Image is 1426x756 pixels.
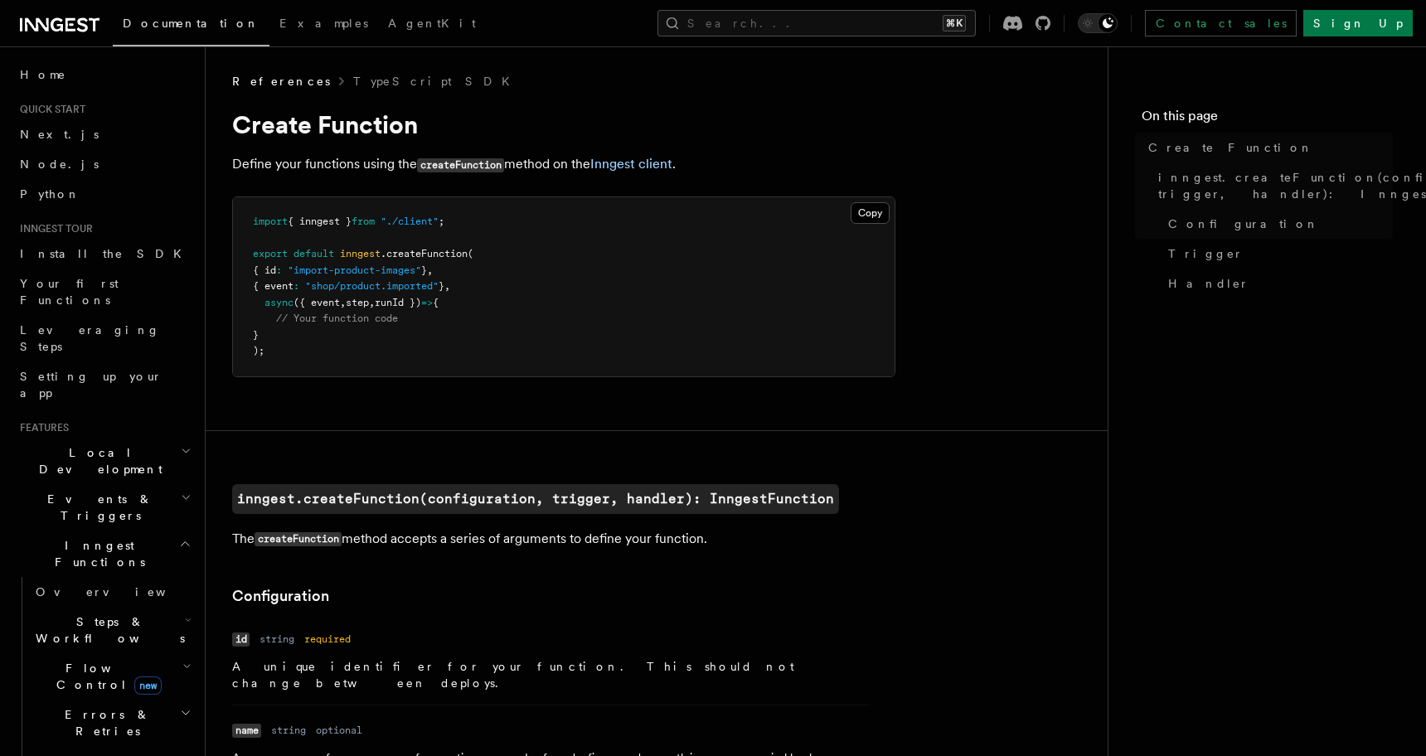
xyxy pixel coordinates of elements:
span: import [253,216,288,227]
span: : [276,264,282,276]
span: Flow Control [29,660,182,693]
button: Events & Triggers [13,484,195,531]
span: step [346,297,369,308]
span: { event [253,280,293,292]
button: Search...⌘K [657,10,976,36]
span: export [253,248,288,259]
span: , [369,297,375,308]
a: Configuration [1162,209,1393,239]
button: Flow Controlnew [29,653,195,700]
span: ( [468,248,473,259]
span: => [421,297,433,308]
span: { id [253,264,276,276]
button: Copy [851,202,890,224]
dd: string [271,724,306,737]
span: : [293,280,299,292]
a: TypeScript SDK [353,73,520,90]
code: name [232,724,261,738]
code: id [232,632,250,647]
a: Overview [29,577,195,607]
button: Toggle dark mode [1078,13,1118,33]
span: Documentation [123,17,259,30]
span: ); [253,345,264,356]
span: Trigger [1168,245,1244,262]
span: Next.js [20,128,99,141]
span: "import-product-images" [288,264,421,276]
span: Your first Functions [20,277,119,307]
span: References [232,73,330,90]
span: Inngest Functions [13,537,179,570]
span: { inngest } [288,216,352,227]
span: { [433,297,439,308]
span: , [340,297,346,308]
span: Setting up your app [20,370,162,400]
span: Node.js [20,157,99,171]
span: AgentKit [388,17,476,30]
span: "./client" [381,216,439,227]
span: ({ event [293,297,340,308]
span: Errors & Retries [29,706,180,739]
h1: Create Function [232,109,895,139]
span: Python [20,187,80,201]
code: createFunction [417,158,504,172]
dd: optional [316,724,362,737]
span: new [134,676,162,695]
span: } [421,264,427,276]
button: Local Development [13,438,195,484]
a: Trigger [1162,239,1393,269]
a: inngest.createFunction(configuration, trigger, handler): InngestFunction [232,484,839,514]
span: Steps & Workflows [29,613,185,647]
span: } [253,329,259,341]
span: ; [439,216,444,227]
span: runId }) [375,297,421,308]
a: Contact sales [1145,10,1297,36]
span: Configuration [1168,216,1319,232]
code: createFunction [255,532,342,546]
button: Errors & Retries [29,700,195,746]
span: default [293,248,334,259]
a: Create Function [1142,133,1393,162]
span: , [427,264,433,276]
p: The method accepts a series of arguments to define your function. [232,527,895,551]
a: Inngest client [590,156,672,172]
a: Handler [1162,269,1393,298]
span: Leveraging Steps [20,323,160,353]
span: inngest [340,248,381,259]
span: Events & Triggers [13,491,181,524]
span: Features [13,421,69,434]
span: Create Function [1148,139,1313,156]
span: async [264,297,293,308]
kbd: ⌘K [943,15,966,31]
a: Next.js [13,119,195,149]
span: Inngest tour [13,222,93,235]
a: Home [13,60,195,90]
span: Install the SDK [20,247,192,260]
a: Leveraging Steps [13,315,195,361]
button: Steps & Workflows [29,607,195,653]
button: Inngest Functions [13,531,195,577]
span: from [352,216,375,227]
span: // Your function code [276,313,398,324]
a: Setting up your app [13,361,195,408]
a: Your first Functions [13,269,195,315]
p: A unique identifier for your function. This should not change between deploys. [232,658,869,691]
span: , [444,280,450,292]
a: inngest.createFunction(configuration, trigger, handler): InngestFunction [1152,162,1393,209]
a: Node.js [13,149,195,179]
span: .createFunction [381,248,468,259]
a: Install the SDK [13,239,195,269]
dd: required [304,632,351,646]
a: Configuration [232,584,329,608]
p: Define your functions using the method on the . [232,153,895,177]
a: Examples [269,5,378,45]
span: Handler [1168,275,1249,292]
span: Overview [36,585,206,598]
span: Home [20,66,66,83]
span: Examples [279,17,368,30]
a: AgentKit [378,5,486,45]
a: Python [13,179,195,209]
span: Local Development [13,444,181,477]
a: Documentation [113,5,269,46]
span: } [439,280,444,292]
